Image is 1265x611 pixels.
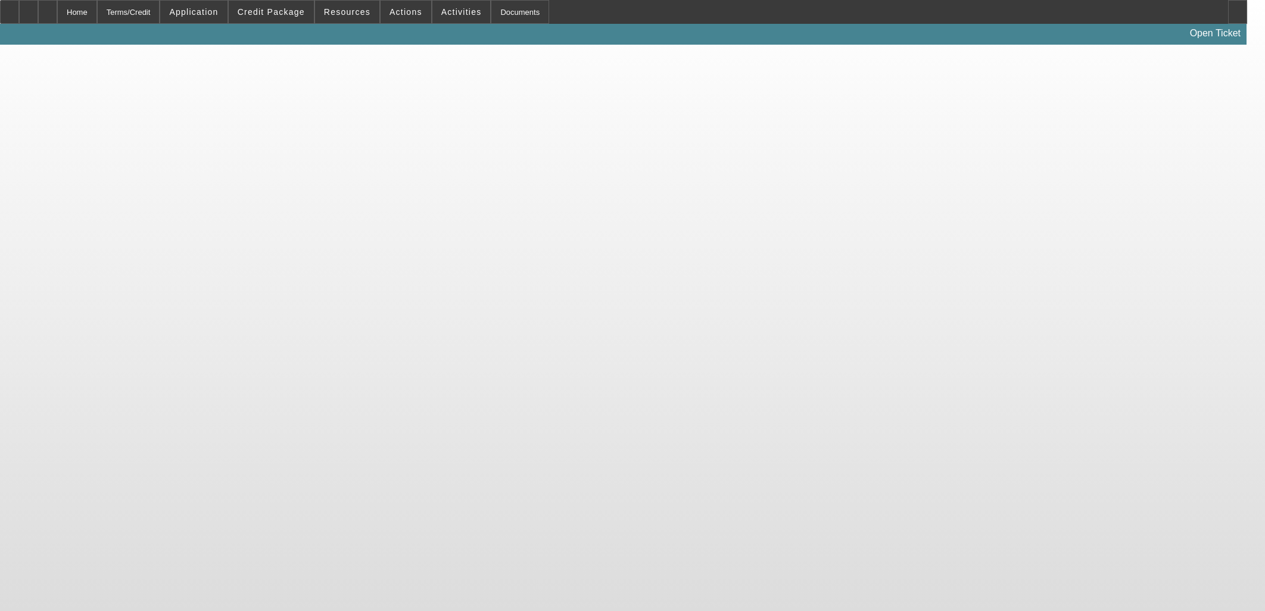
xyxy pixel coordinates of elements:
a: Open Ticket [1185,23,1245,43]
span: Resources [324,7,370,17]
span: Actions [390,7,422,17]
button: Actions [381,1,431,23]
span: Credit Package [238,7,305,17]
button: Credit Package [229,1,314,23]
span: Activities [441,7,482,17]
button: Application [160,1,227,23]
span: Application [169,7,218,17]
button: Resources [315,1,379,23]
button: Activities [432,1,491,23]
